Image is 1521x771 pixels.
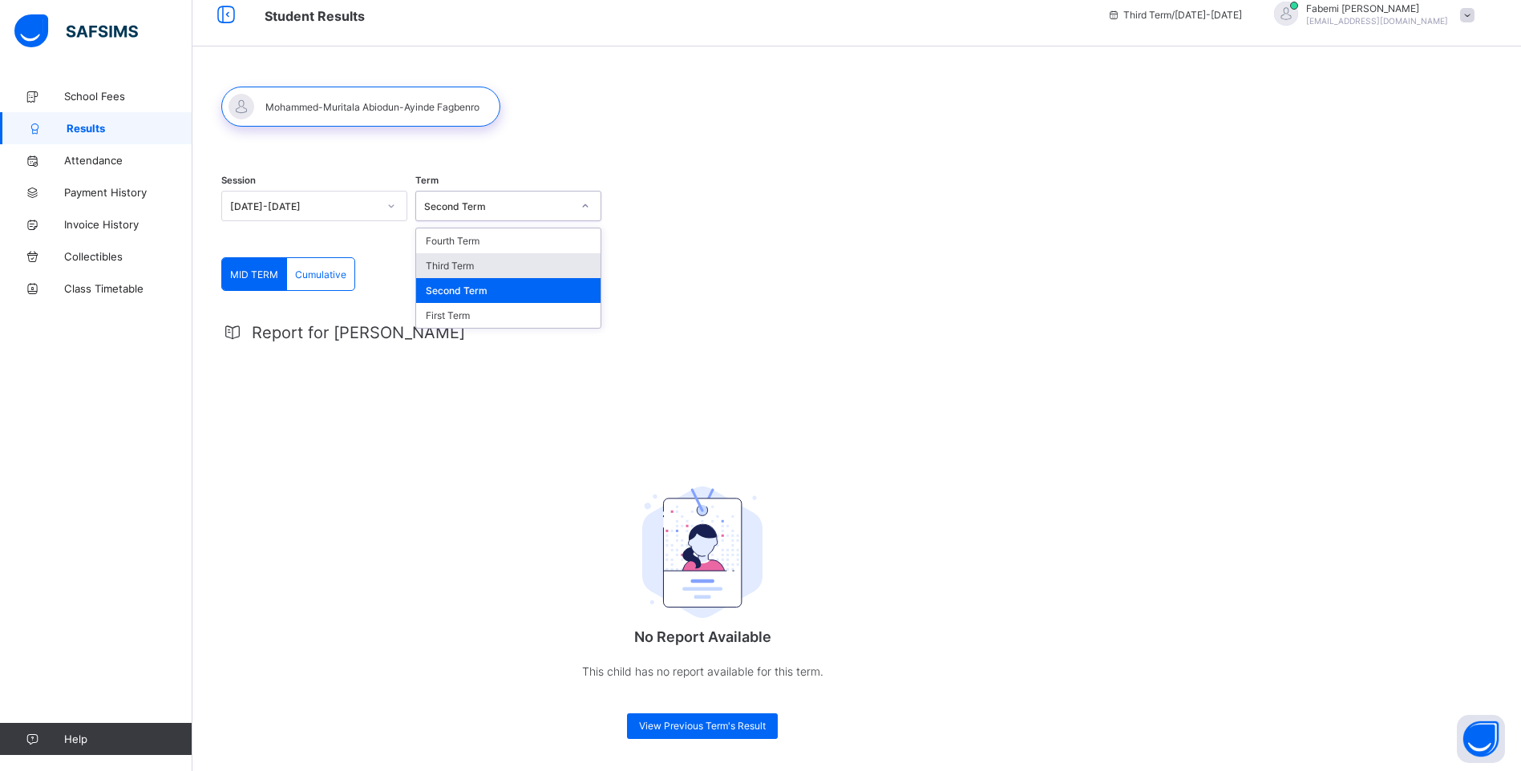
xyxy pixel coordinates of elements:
div: [DATE]-[DATE] [230,200,378,212]
span: School Fees [64,90,192,103]
p: This child has no report available for this term. [542,661,863,681]
div: No Report Available [542,442,863,713]
div: Second Term [416,278,601,303]
span: [EMAIL_ADDRESS][DOMAIN_NAME] [1306,16,1448,26]
span: Cumulative [295,268,346,281]
span: Attendance [64,154,192,167]
span: Payment History [64,186,192,199]
p: No Report Available [542,628,863,645]
span: MID TERM [230,268,278,281]
div: Second Term [424,200,572,212]
div: Fourth Term [416,228,601,253]
span: Help [64,733,192,745]
div: FabemiMuhammed [1258,2,1483,28]
span: Fabemi [PERSON_NAME] [1306,2,1448,14]
div: Third Term [416,253,601,278]
button: Open asap [1457,715,1505,763]
img: student.207b5acb3037b72b59086e8b1a17b1d0.svg [642,486,763,618]
span: Collectibles [64,250,192,263]
span: Session [221,175,256,186]
span: Class Timetable [64,282,192,295]
span: Student Results [265,8,365,24]
span: Results [67,122,192,135]
span: session/term information [1107,9,1242,21]
span: Invoice History [64,218,192,231]
img: safsims [14,14,138,48]
span: View Previous Term's Result [639,720,766,732]
div: First Term [416,303,601,328]
span: Term [415,175,439,186]
span: Report for [PERSON_NAME] [252,323,465,342]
